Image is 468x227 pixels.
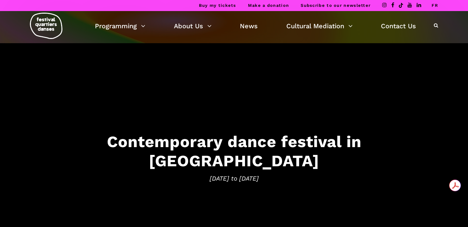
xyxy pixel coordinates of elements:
a: Cultural Mediation [286,20,353,32]
a: About Us [174,20,212,32]
a: Buy my tickets [199,3,236,8]
h3: Contemporary dance festival in [GEOGRAPHIC_DATA] [32,132,435,170]
a: FR [432,3,438,8]
a: Contact Us [381,20,416,32]
a: Make a donation [248,3,289,8]
img: logo-fqd-med [30,13,62,39]
a: Subscribe to our newsletter [301,3,370,8]
a: News [240,20,258,32]
span: [DATE] to [DATE] [32,173,435,183]
a: Programming [95,20,145,32]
